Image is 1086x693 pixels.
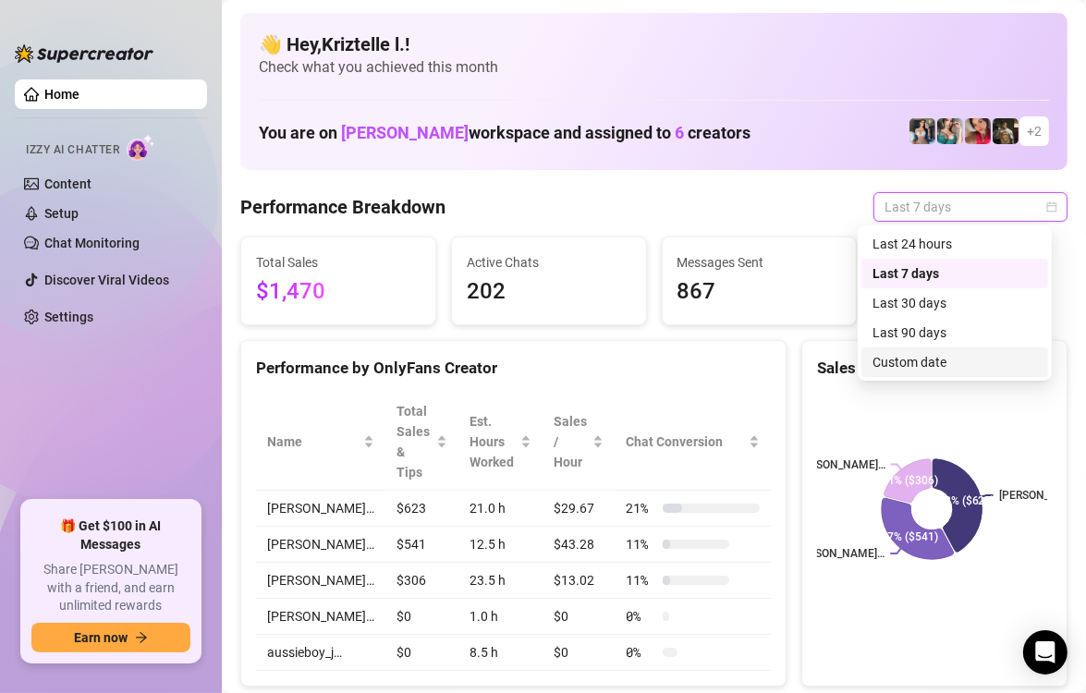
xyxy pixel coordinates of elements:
span: 🎁 Get $100 in AI Messages [31,517,190,553]
td: 21.0 h [458,491,543,527]
td: $0 [385,635,458,671]
span: Sales / Hour [554,411,589,472]
td: $0 [385,599,458,635]
span: Name [267,432,360,452]
span: $1,470 [256,274,421,310]
span: Check what you achieved this month [259,57,1049,78]
div: Custom date [861,347,1048,377]
div: Sales by OnlyFans Creator [817,356,1052,381]
th: Total Sales & Tips [385,394,458,491]
span: calendar [1046,201,1057,213]
img: Zaddy [937,118,963,144]
td: $29.67 [543,491,615,527]
a: Chat Monitoring [44,236,140,250]
img: logo-BBDzfeDw.svg [15,44,153,63]
td: [PERSON_NAME]… [256,527,385,563]
a: Content [44,176,92,191]
td: aussieboy_j… [256,635,385,671]
td: 1.0 h [458,599,543,635]
span: 11 % [626,570,655,590]
th: Sales / Hour [543,394,615,491]
span: Total Sales & Tips [397,401,433,482]
th: Name [256,394,385,491]
span: Chat Conversion [626,432,745,452]
span: Izzy AI Chatter [26,141,119,159]
span: Messages Sent [677,252,842,273]
td: 12.5 h [458,527,543,563]
span: Share [PERSON_NAME] with a friend, and earn unlimited rewards [31,561,190,615]
span: 0 % [626,606,655,626]
td: [PERSON_NAME]… [256,563,385,599]
a: Home [44,87,79,102]
text: [PERSON_NAME]… [793,458,885,471]
span: Total Sales [256,252,421,273]
td: $541 [385,527,458,563]
div: Last 90 days [872,322,1037,343]
td: $13.02 [543,563,615,599]
span: 11 % [626,534,655,554]
td: $623 [385,491,458,527]
img: AI Chatter [127,134,155,161]
div: Last 90 days [861,318,1048,347]
td: $0 [543,635,615,671]
td: [PERSON_NAME]… [256,599,385,635]
h4: 👋 Hey, Kriztelle l. ! [259,31,1049,57]
div: Est. Hours Worked [470,411,517,472]
img: Vanessa [965,118,991,144]
button: Earn nowarrow-right [31,623,190,652]
span: 867 [677,274,842,310]
span: 202 [467,274,631,310]
th: Chat Conversion [615,394,771,491]
span: Last 7 days [885,193,1056,221]
span: [PERSON_NAME] [341,123,469,142]
a: Setup [44,206,79,221]
span: 21 % [626,498,655,518]
div: Last 24 hours [861,229,1048,259]
span: Earn now [74,630,128,645]
img: Tony [993,118,1019,144]
td: $43.28 [543,527,615,563]
div: Last 30 days [872,293,1037,313]
h4: Performance Breakdown [240,194,445,220]
div: Last 30 days [861,288,1048,318]
div: Custom date [872,352,1037,372]
td: [PERSON_NAME]… [256,491,385,527]
h1: You are on workspace and assigned to creators [259,123,750,143]
div: Performance by OnlyFans Creator [256,356,771,381]
img: Katy [909,118,935,144]
span: arrow-right [135,631,148,644]
a: Settings [44,310,93,324]
a: Discover Viral Videos [44,273,169,287]
span: Active Chats [467,252,631,273]
td: 23.5 h [458,563,543,599]
span: + 2 [1027,121,1042,141]
td: $0 [543,599,615,635]
td: $306 [385,563,458,599]
div: Last 24 hours [872,234,1037,254]
td: 8.5 h [458,635,543,671]
span: 0 % [626,642,655,663]
div: Open Intercom Messenger [1023,630,1068,675]
text: [PERSON_NAME]… [793,547,885,560]
div: Last 7 days [861,259,1048,288]
div: Last 7 days [872,263,1037,284]
span: 6 [675,123,684,142]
